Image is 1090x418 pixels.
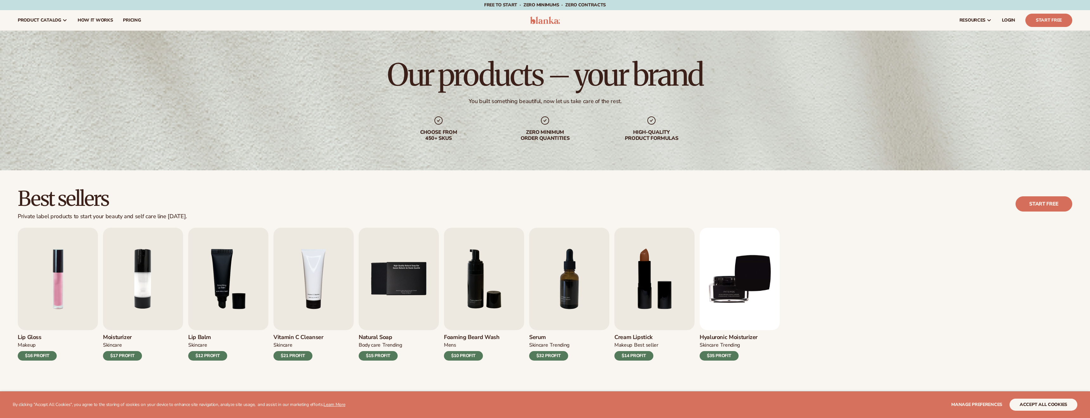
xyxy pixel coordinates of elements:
div: TRENDING [550,342,569,349]
span: resources [959,18,985,23]
div: $21 PROFIT [273,351,312,361]
a: 5 / 9 [359,228,439,361]
a: resources [954,10,997,30]
span: Free to start · ZERO minimums · ZERO contracts [484,2,606,8]
div: TRENDING [382,342,402,349]
a: How It Works [73,10,118,30]
a: Learn More [324,402,345,408]
div: SKINCARE [700,342,718,349]
a: 6 / 9 [444,228,524,361]
div: MAKEUP [18,342,35,349]
button: accept all cookies [1010,399,1077,411]
div: Private label products to start your beauty and self care line [DATE]. [18,213,187,220]
a: 9 / 9 [700,228,780,361]
p: By clicking "Accept All Cookies", you agree to the storing of cookies on your device to enhance s... [13,402,345,408]
div: You built something beautiful, now let us take care of the rest. [469,98,622,105]
div: Choose from 450+ Skus [398,129,479,141]
div: BEST SELLER [634,342,658,349]
a: LOGIN [997,10,1020,30]
div: Skincare [273,342,292,349]
h3: Natural Soap [359,334,402,341]
div: MAKEUP [614,342,632,349]
h3: Hyaluronic moisturizer [700,334,758,341]
h3: Foaming beard wash [444,334,500,341]
h3: Cream Lipstick [614,334,658,341]
div: Zero minimum order quantities [504,129,586,141]
span: product catalog [18,18,61,23]
div: $32 PROFIT [529,351,568,361]
a: Start free [1016,196,1072,212]
div: SKINCARE [529,342,548,349]
div: BODY Care [359,342,381,349]
h2: Best sellers [18,188,187,209]
a: product catalog [13,10,73,30]
div: $17 PROFIT [103,351,142,361]
img: logo [530,16,560,24]
span: How It Works [78,18,113,23]
a: Start Free [1025,14,1072,27]
div: SKINCARE [103,342,122,349]
h3: Vitamin C Cleanser [273,334,324,341]
a: 8 / 9 [614,228,695,361]
span: Manage preferences [951,402,1002,408]
h3: Moisturizer [103,334,142,341]
div: $12 PROFIT [188,351,227,361]
div: $35 PROFIT [700,351,739,361]
span: LOGIN [1002,18,1015,23]
div: $15 PROFIT [359,351,398,361]
div: $16 PROFIT [18,351,57,361]
div: mens [444,342,456,349]
a: 2 / 9 [103,228,183,361]
span: pricing [123,18,141,23]
a: 3 / 9 [188,228,268,361]
div: High-quality product formulas [611,129,692,141]
h1: Our products – your brand [387,60,703,90]
h3: Serum [529,334,569,341]
div: $10 PROFIT [444,351,483,361]
button: Manage preferences [951,399,1002,411]
h3: Lip Balm [188,334,227,341]
div: TRENDING [720,342,740,349]
a: 1 / 9 [18,228,98,361]
div: SKINCARE [188,342,207,349]
a: 7 / 9 [529,228,609,361]
h3: Lip Gloss [18,334,57,341]
div: $14 PROFIT [614,351,653,361]
a: pricing [118,10,146,30]
a: 4 / 9 [273,228,354,361]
